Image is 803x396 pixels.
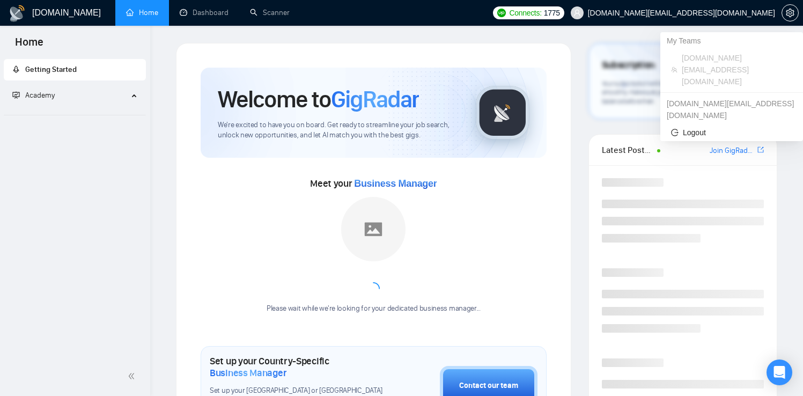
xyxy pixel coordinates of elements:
button: setting [782,4,799,21]
span: Connects: [509,7,541,19]
span: setting [782,9,798,17]
div: My Teams [660,32,803,49]
div: Open Intercom Messenger [767,360,792,385]
span: export [757,145,764,154]
span: [DOMAIN_NAME][EMAIL_ADDRESS][DOMAIN_NAME] [682,52,792,87]
a: setting [782,9,799,17]
span: logout [671,129,679,136]
h1: Set up your Country-Specific [210,355,386,379]
span: Meet your [310,178,437,189]
span: Business Manager [354,178,437,189]
h1: Welcome to [218,85,419,114]
span: Logout [671,127,792,138]
span: loading [366,281,381,296]
img: logo [9,5,26,22]
a: Join GigRadar Slack Community [710,145,755,157]
li: Getting Started [4,59,146,80]
span: double-left [128,371,138,382]
span: user [573,9,581,17]
span: Academy [25,91,55,100]
span: Home [6,34,52,57]
span: Business Manager [210,367,286,379]
img: upwork-logo.png [497,9,506,17]
a: dashboardDashboard [180,8,229,17]
span: fund-projection-screen [12,91,20,99]
span: Getting Started [25,65,77,74]
a: homeHome [126,8,158,17]
span: We're excited to have you on board. Get ready to streamline your job search, unlock new opportuni... [218,120,459,141]
div: Please wait while we're looking for your dedicated business manager... [260,304,487,314]
a: export [757,145,764,155]
div: zholob.design@gmail.com [660,95,803,124]
img: gigradar-logo.png [476,86,529,140]
li: Academy Homepage [4,111,146,118]
span: team [671,67,677,73]
div: Contact our team [459,380,518,392]
span: Your subscription will be renewed. To keep things running smoothly, make sure your payment method... [602,79,753,105]
span: 1775 [544,7,560,19]
img: placeholder.png [341,197,406,261]
span: GigRadar [331,85,419,114]
a: searchScanner [250,8,290,17]
span: Academy [12,91,55,100]
span: rocket [12,65,20,73]
span: Latest Posts from the GigRadar Community [602,143,654,157]
span: Subscription [602,56,655,75]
